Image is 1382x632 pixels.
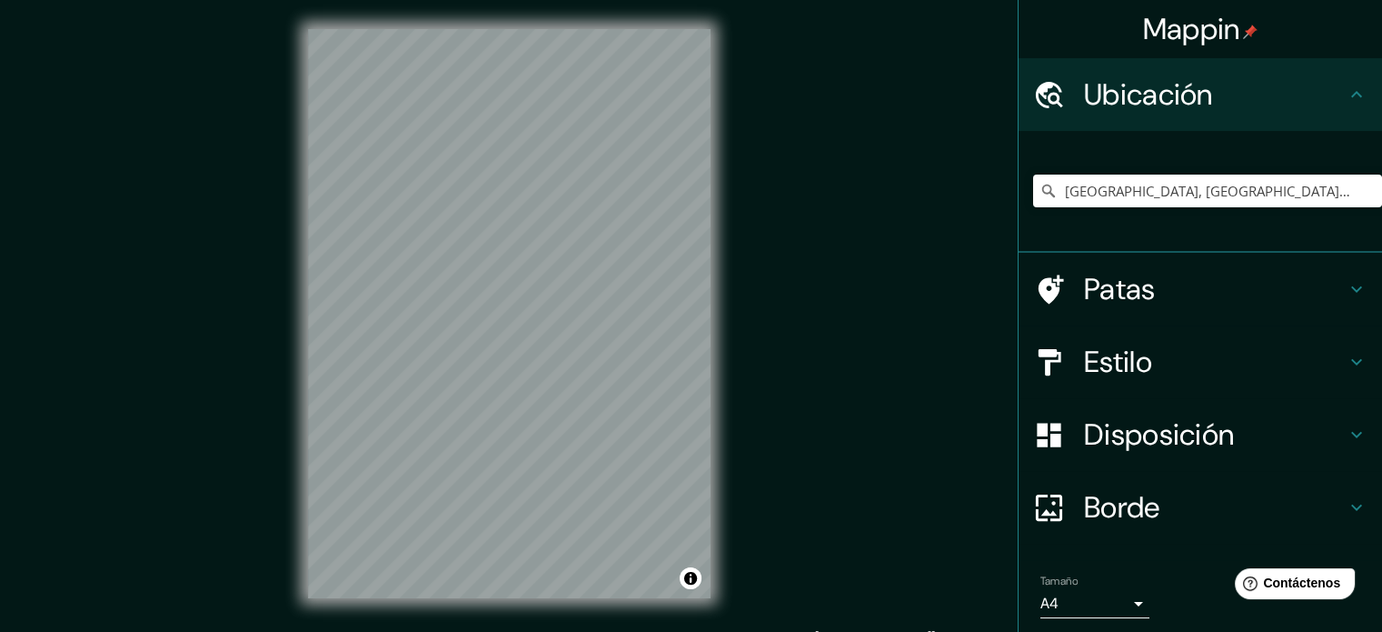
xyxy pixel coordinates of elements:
[1243,25,1258,39] img: pin-icon.png
[1040,594,1059,613] font: A4
[1019,326,1382,398] div: Estilo
[1084,343,1152,381] font: Estilo
[1019,471,1382,544] div: Borde
[1084,75,1213,114] font: Ubicación
[680,567,701,589] button: Activar o desactivar atribución
[1040,574,1078,588] font: Tamaño
[1084,416,1234,454] font: Disposición
[1084,270,1156,308] font: Patas
[1084,488,1160,527] font: Borde
[308,29,711,598] canvas: Mapa
[1040,589,1149,618] div: A4
[1019,398,1382,471] div: Disposición
[1220,561,1362,612] iframe: Lanzador de widgets de ayuda
[1143,10,1240,48] font: Mappin
[1019,58,1382,131] div: Ubicación
[1033,175,1382,207] input: Elige tu ciudad o zona
[1019,253,1382,326] div: Patas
